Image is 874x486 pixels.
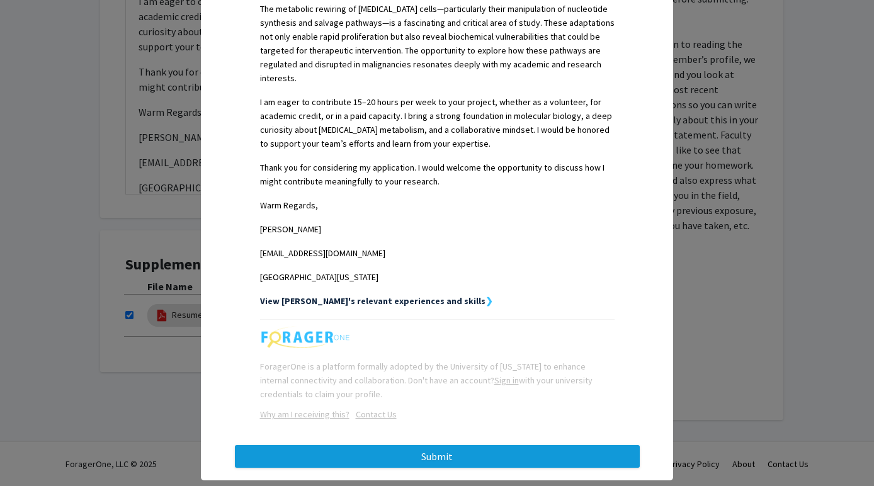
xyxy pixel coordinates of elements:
iframe: Chat [9,429,54,477]
p: Warm Regards, [260,198,615,212]
p: [GEOGRAPHIC_DATA][US_STATE] [260,270,615,284]
a: Opens in a new tab [349,409,397,420]
u: Contact Us [356,409,397,420]
span: ForagerOne is a platform formally adopted by the University of [US_STATE] to enhance internal con... [260,361,593,400]
button: Submit [235,445,640,468]
a: Opens in a new tab [260,409,349,420]
p: I am eager to contribute 15–20 hours per week to your project, whether as a volunteer, for academ... [260,95,615,150]
p: [PERSON_NAME] [260,222,615,236]
p: [EMAIL_ADDRESS][DOMAIN_NAME] [260,246,615,260]
u: Why am I receiving this? [260,409,349,420]
strong: ❯ [485,295,493,307]
a: Sign in [494,375,519,386]
p: Thank you for considering my application. I would welcome the opportunity to discuss how I might ... [260,161,615,188]
strong: View [PERSON_NAME]'s relevant experiences and skills [260,295,485,307]
p: The metabolic rewiring of [MEDICAL_DATA] cells—particularly their manipulation of nucleotide synt... [260,2,615,85]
